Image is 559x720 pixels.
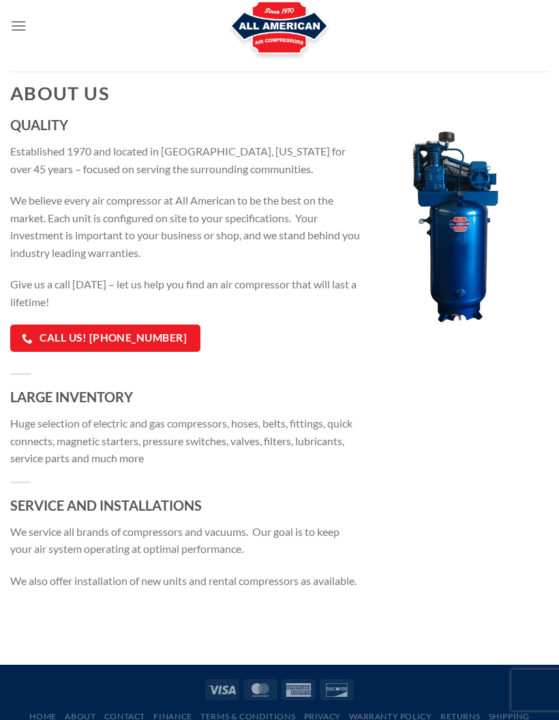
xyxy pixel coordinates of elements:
a: Call Us! [PHONE_NUMBER] [10,325,200,351]
p: We also offer installation of new units and rental compressors as available. [10,572,363,590]
h1: About Us [10,82,549,105]
p: We believe every air compressor at All American to be the best on the market. Each unit is config... [10,192,363,261]
a: Menu [10,9,27,42]
p: Established 1970 and located in [GEOGRAPHIC_DATA], [US_STATE] for over 45 years – focused on serv... [10,142,363,177]
p: Huge selection of electric and gas compressors, hoses, belts, fittings, quick connects, magnetic ... [10,415,363,467]
strong: QUALITY [10,117,68,133]
p: We service all brands of compressors and vacuums. Our goal is to keep your air system operating a... [10,523,363,558]
strong: LARGE INVENTORY [10,389,133,405]
p: Give us a call [DATE] – let us help you find an air compressor that will last a lifetime! [10,275,363,310]
strong: SERVICE AND INSTALLATIONS [10,497,202,513]
span: Call Us! [PHONE_NUMBER] [40,329,187,346]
